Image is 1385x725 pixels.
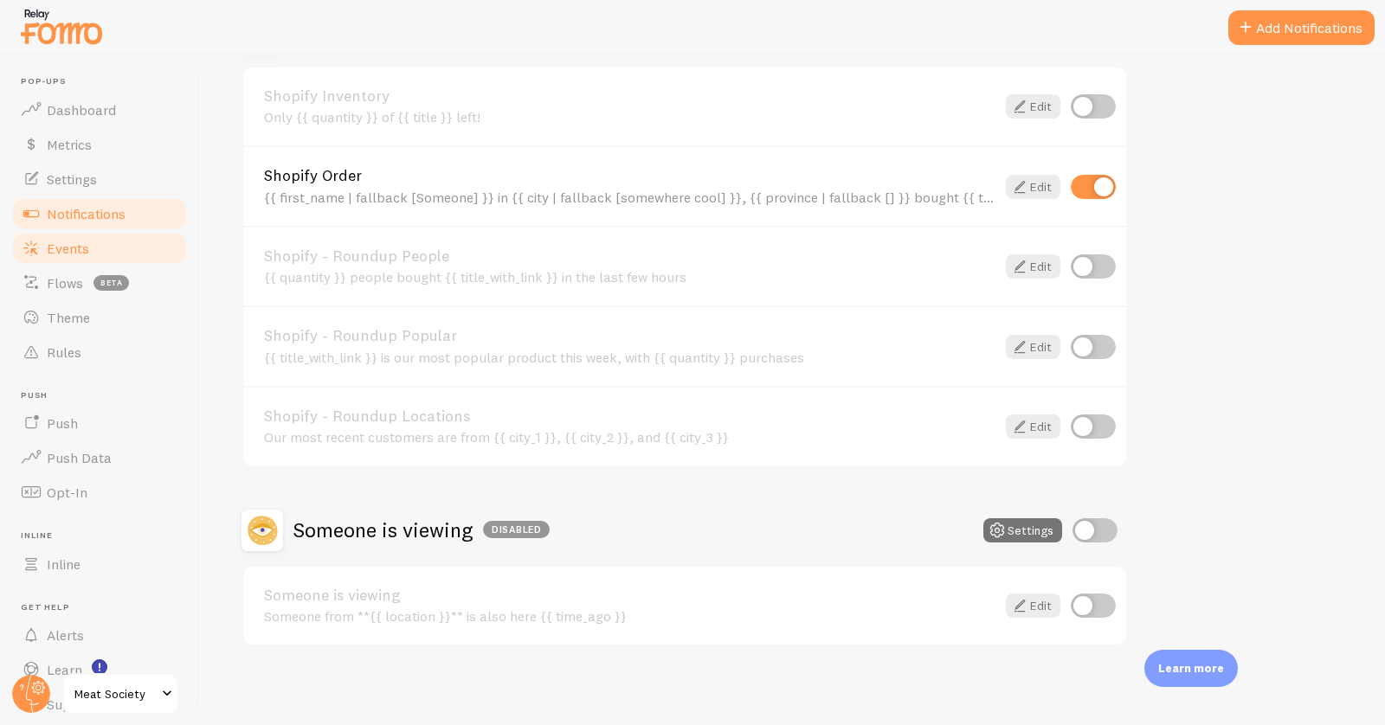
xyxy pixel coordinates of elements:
[264,408,995,424] a: Shopify - Roundup Locations
[21,530,189,542] span: Inline
[264,328,995,343] a: Shopify - Roundup Popular
[264,189,995,205] div: {{ first_name | fallback [Someone] }} in {{ city | fallback [somewhere cool] }}, {{ province | fa...
[264,168,995,183] a: Shopify Order
[10,652,189,687] a: Learn
[264,587,995,603] a: Someone is viewing
[1006,254,1060,279] a: Edit
[21,390,189,401] span: Push
[47,101,116,119] span: Dashboard
[10,440,189,475] a: Push Data
[1006,94,1060,119] a: Edit
[1006,593,1060,618] a: Edit
[47,205,126,222] span: Notifications
[47,484,87,501] span: Opt-In
[242,510,283,551] img: Someone is viewing
[47,555,81,573] span: Inline
[10,266,189,300] a: Flows beta
[293,516,550,543] h2: Someone is viewing
[10,475,189,510] a: Opt-In
[10,231,189,266] a: Events
[62,673,179,715] a: Meat Society
[1006,414,1060,439] a: Edit
[47,343,81,361] span: Rules
[47,170,97,188] span: Settings
[264,88,995,104] a: Shopify Inventory
[10,300,189,335] a: Theme
[93,275,129,291] span: beta
[21,602,189,613] span: Get Help
[264,350,995,365] div: {{ title_with_link }} is our most popular product this week, with {{ quantity }} purchases
[47,661,82,678] span: Learn
[10,93,189,127] a: Dashboard
[1006,335,1060,359] a: Edit
[1158,660,1224,677] p: Learn more
[483,521,550,538] div: Disabled
[264,109,995,125] div: Only {{ quantity }} of {{ title }} left!
[47,240,89,257] span: Events
[18,4,105,48] img: fomo-relay-logo-orange.svg
[10,127,189,162] a: Metrics
[264,269,995,285] div: {{ quantity }} people bought {{ title_with_link }} in the last few hours
[47,626,84,644] span: Alerts
[10,618,189,652] a: Alerts
[10,547,189,581] a: Inline
[264,429,995,445] div: Our most recent customers are from {{ city_1 }}, {{ city_2 }}, and {{ city_3 }}
[10,335,189,369] a: Rules
[10,406,189,440] a: Push
[1144,650,1238,687] div: Learn more
[92,659,107,675] svg: <p>Watch New Feature Tutorials!</p>
[74,683,157,704] span: Meat Society
[47,274,83,292] span: Flows
[983,518,1062,542] button: Settings
[10,162,189,196] a: Settings
[21,76,189,87] span: Pop-ups
[1006,175,1060,199] a: Edit
[10,196,189,231] a: Notifications
[47,414,78,432] span: Push
[47,449,112,466] span: Push Data
[264,248,995,264] a: Shopify - Roundup People
[47,136,92,153] span: Metrics
[264,608,995,624] div: Someone from **{{ location }}** is also here {{ time_ago }}
[47,309,90,326] span: Theme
